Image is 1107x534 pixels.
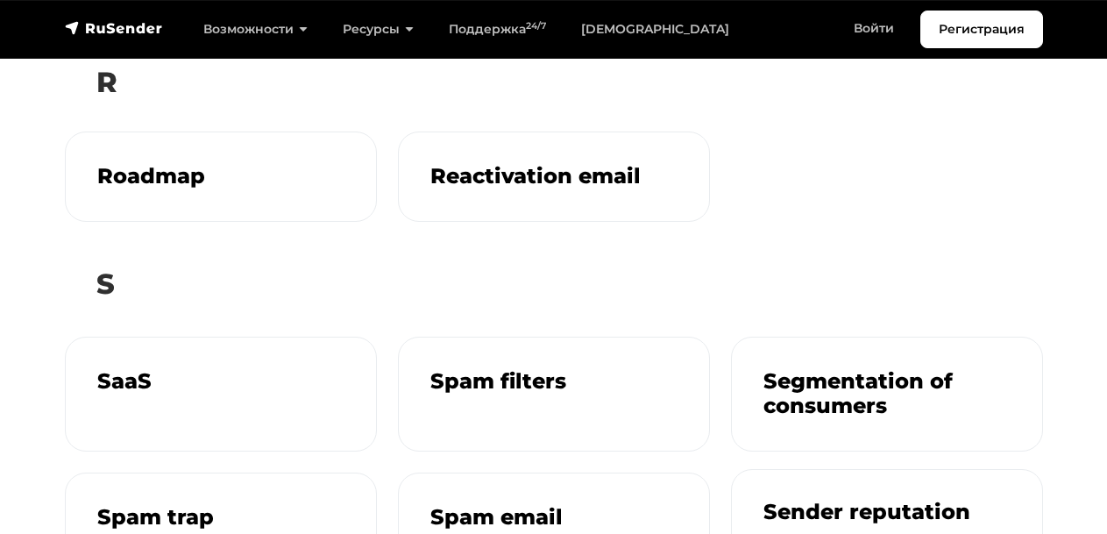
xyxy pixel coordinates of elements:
a: Ресурсы [325,11,431,47]
h3: Spam trap [97,505,344,530]
h3: Segmentation of consumers [763,369,1011,420]
a: Roadmap [65,132,377,222]
h3: SaaS [97,369,344,395]
a: Segmentation of consumers [731,337,1043,452]
a: Reactivation email [398,132,710,222]
a: Возможности [186,11,325,47]
sup: 24/7 [526,20,546,32]
img: RuSender [65,19,163,37]
a: Поддержка24/7 [431,11,564,47]
a: SaaS [65,337,377,452]
a: [DEMOGRAPHIC_DATA] [564,11,747,47]
a: Регистрация [920,11,1043,48]
h3: Spam filters [430,369,678,395]
h3: Roadmap [97,164,344,189]
h2: S [65,253,1043,315]
a: Spam filters [398,337,710,452]
a: Войти [836,11,912,46]
h3: Reactivation email [430,164,678,189]
h3: Sender reputation [763,500,1011,525]
h3: Spam email [430,505,678,530]
h2: R [65,52,1043,113]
